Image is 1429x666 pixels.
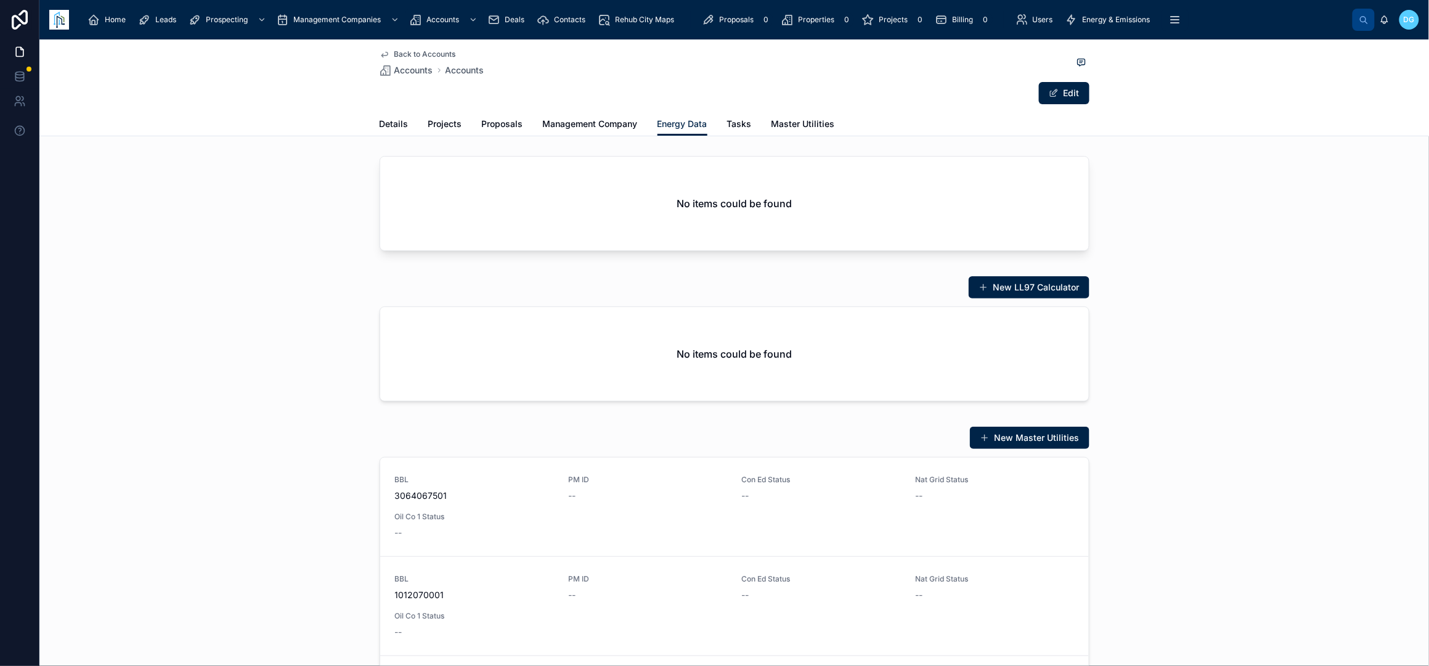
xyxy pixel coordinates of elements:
[759,12,773,27] div: 0
[858,9,931,31] a: Projects0
[446,64,484,76] a: Accounts
[727,118,752,130] span: Tasks
[798,15,834,25] span: Properties
[677,347,792,361] h2: No items could be found
[915,475,1074,485] span: Nat Grid Status
[727,113,752,138] a: Tasks
[879,15,908,25] span: Projects
[1083,15,1150,25] span: Energy & Emissions
[395,490,554,502] span: 3064067501
[615,15,674,25] span: Rehub City Maps
[915,574,1074,584] span: Nat Grid Status
[970,427,1089,449] button: New Master Utilities
[380,118,409,130] span: Details
[1012,9,1062,31] a: Users
[594,9,683,31] a: Rehub City Maps
[395,475,554,485] span: BBL
[1033,15,1053,25] span: Users
[742,574,901,584] span: Con Ed Status
[380,458,1089,557] a: BBL3064067501PM ID--Con Ed Status--Nat Grid Status--Oil Co 1 Status--
[543,113,638,138] a: Management Company
[380,64,433,76] a: Accounts
[931,9,996,31] a: Billing0
[84,9,134,31] a: Home
[395,527,402,539] span: --
[395,611,554,621] span: Oil Co 1 Status
[428,113,462,138] a: Projects
[742,589,749,601] span: --
[380,557,1089,656] a: BBL1012070001PM ID--Con Ed Status--Nat Grid Status--Oil Co 1 Status--
[272,9,405,31] a: Management Companies
[742,490,749,502] span: --
[698,9,777,31] a: Proposals0
[658,118,707,130] span: Energy Data
[568,589,576,601] span: --
[677,196,792,211] h2: No items could be found
[915,490,922,502] span: --
[554,15,585,25] span: Contacts
[394,49,456,59] span: Back to Accounts
[155,15,176,25] span: Leads
[134,9,185,31] a: Leads
[395,574,554,584] span: BBL
[1062,9,1159,31] a: Energy & Emissions
[978,12,993,27] div: 0
[952,15,973,25] span: Billing
[482,113,523,138] a: Proposals
[482,118,523,130] span: Proposals
[568,475,727,485] span: PM ID
[395,512,554,522] span: Oil Co 1 Status
[568,574,727,584] span: PM ID
[568,490,576,502] span: --
[380,113,409,138] a: Details
[533,9,594,31] a: Contacts
[405,9,484,31] a: Accounts
[428,118,462,130] span: Projects
[1039,82,1089,104] button: Edit
[1404,15,1415,25] span: DG
[380,49,456,59] a: Back to Accounts
[913,12,927,27] div: 0
[105,15,126,25] span: Home
[839,12,854,27] div: 0
[505,15,524,25] span: Deals
[777,9,858,31] a: Properties0
[206,15,248,25] span: Prospecting
[426,15,459,25] span: Accounts
[395,589,554,601] span: 1012070001
[771,113,835,138] a: Master Utilities
[915,589,922,601] span: --
[771,118,835,130] span: Master Utilities
[293,15,381,25] span: Management Companies
[719,15,754,25] span: Proposals
[543,118,638,130] span: Management Company
[658,113,707,136] a: Energy Data
[395,626,402,638] span: --
[394,64,433,76] span: Accounts
[969,276,1089,298] button: New LL97 Calculator
[49,10,69,30] img: App logo
[79,6,1353,33] div: scrollable content
[185,9,272,31] a: Prospecting
[484,9,533,31] a: Deals
[742,475,901,485] span: Con Ed Status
